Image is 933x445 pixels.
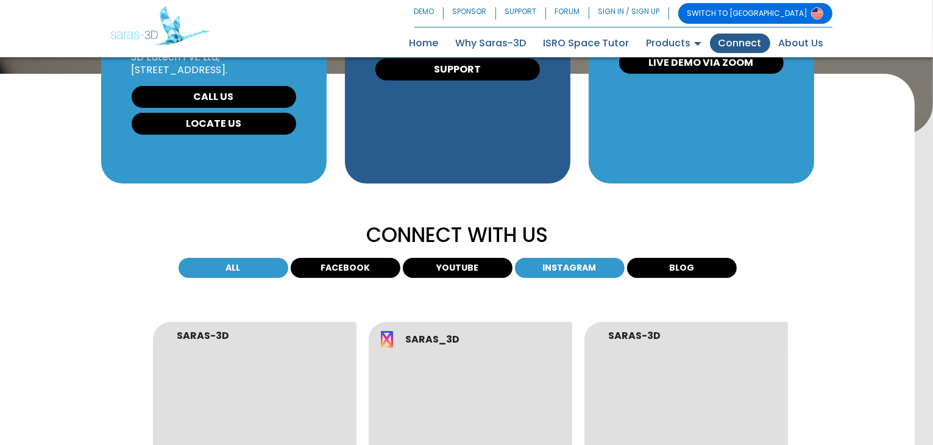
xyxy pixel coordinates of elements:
[403,258,513,278] button: YOUTUBE
[638,34,710,53] a: Products
[589,3,669,24] a: SIGN IN / SIGN UP
[597,331,776,341] a: SARAS-3D
[132,51,296,77] p: 3D Edtech Pvt. Ltd, [STREET_ADDRESS].
[515,258,625,278] button: INSTAGRAM
[177,331,230,341] h5: SARAS-3D
[401,34,447,53] a: Home
[291,258,400,278] button: FACEBOOK
[375,59,540,80] a: SUPPORT
[444,3,496,24] a: SPONSOR
[627,258,737,278] button: BLOG
[678,3,832,24] a: SWITCH TO [GEOGRAPHIC_DATA]
[496,3,546,24] a: SUPPORT
[710,34,770,53] a: Connect
[165,331,344,341] a: SARAS-3D
[535,34,638,53] a: ISRO Space Tutor
[132,86,296,108] a: CALL US
[162,222,753,249] p: CONNECT WITH US
[381,331,560,348] a: SARAS_3D
[447,34,535,53] a: Why Saras-3D
[414,3,444,24] a: DEMO
[770,34,832,53] a: About Us
[811,7,823,20] img: Switch to USA
[110,6,210,45] img: Saras 3D
[179,258,288,278] button: ALL
[609,331,661,341] h5: SARAS-3D
[406,335,460,344] h5: SARAS_3D
[132,113,296,135] a: LOCATE US
[619,52,784,74] a: LIVE DEMO VIA ZOOM
[546,3,589,24] a: FORUM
